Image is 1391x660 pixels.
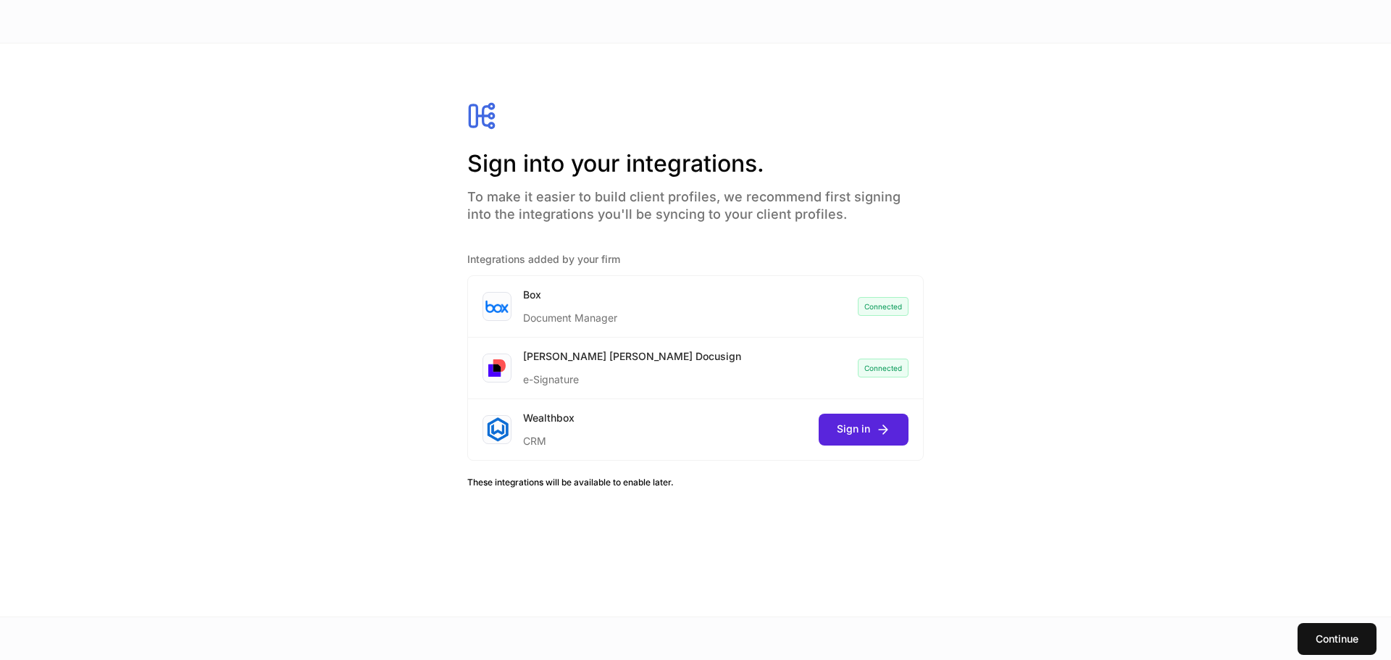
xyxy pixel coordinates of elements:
h5: Integrations added by your firm [467,252,924,267]
div: Document Manager [523,302,617,325]
div: Box [523,288,617,302]
div: Wealthbox [523,411,575,425]
img: oYqM9ojoZLfzCHUefNbBcWHcyDPbQKagtYciMC8pFl3iZXy3dU33Uwy+706y+0q2uJ1ghNQf2OIHrSh50tUd9HaB5oMc62p0G... [485,300,509,313]
h4: To make it easier to build client profiles, we recommend first signing into the integrations you'... [467,180,924,223]
div: Continue [1316,632,1358,646]
div: Sign in [837,422,890,437]
div: Connected [858,359,908,377]
div: [PERSON_NAME] [PERSON_NAME] Docusign [523,349,741,364]
button: Sign in [819,414,908,446]
div: Connected [858,297,908,316]
div: e-Signature [523,364,741,387]
button: Continue [1298,623,1377,655]
h2: Sign into your integrations. [467,148,924,180]
h6: These integrations will be available to enable later. [467,475,924,489]
div: CRM [523,425,575,448]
